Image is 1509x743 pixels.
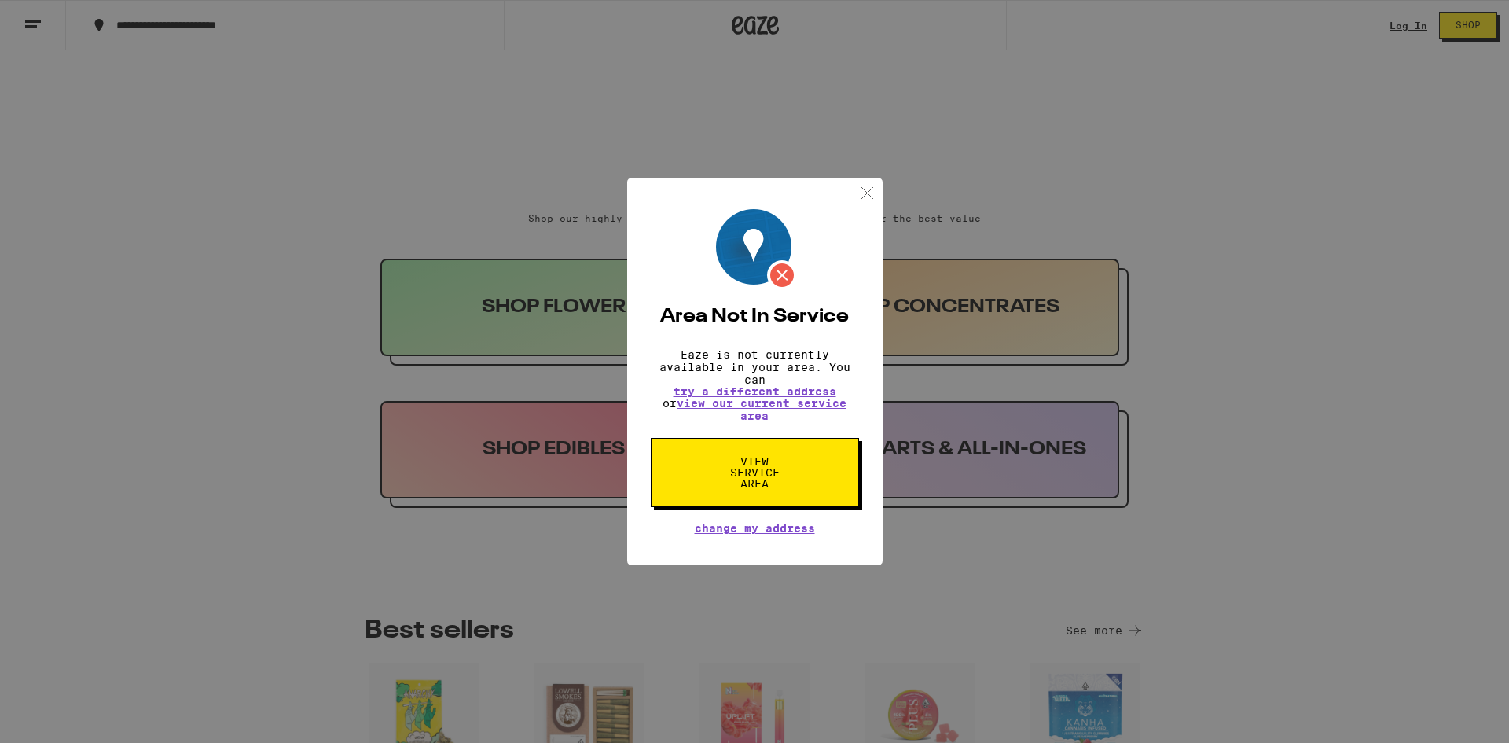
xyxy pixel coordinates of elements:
[714,456,795,489] span: View Service Area
[716,209,797,290] img: Location
[651,307,859,326] h2: Area Not In Service
[695,523,815,534] button: Change My Address
[677,397,846,422] a: view our current service area
[651,455,859,468] a: View Service Area
[9,11,113,24] span: Hi. Need any help?
[651,438,859,507] button: View Service Area
[857,183,877,203] img: close.svg
[674,386,836,397] button: try a different address
[651,348,859,422] p: Eaze is not currently available in your area. You can or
